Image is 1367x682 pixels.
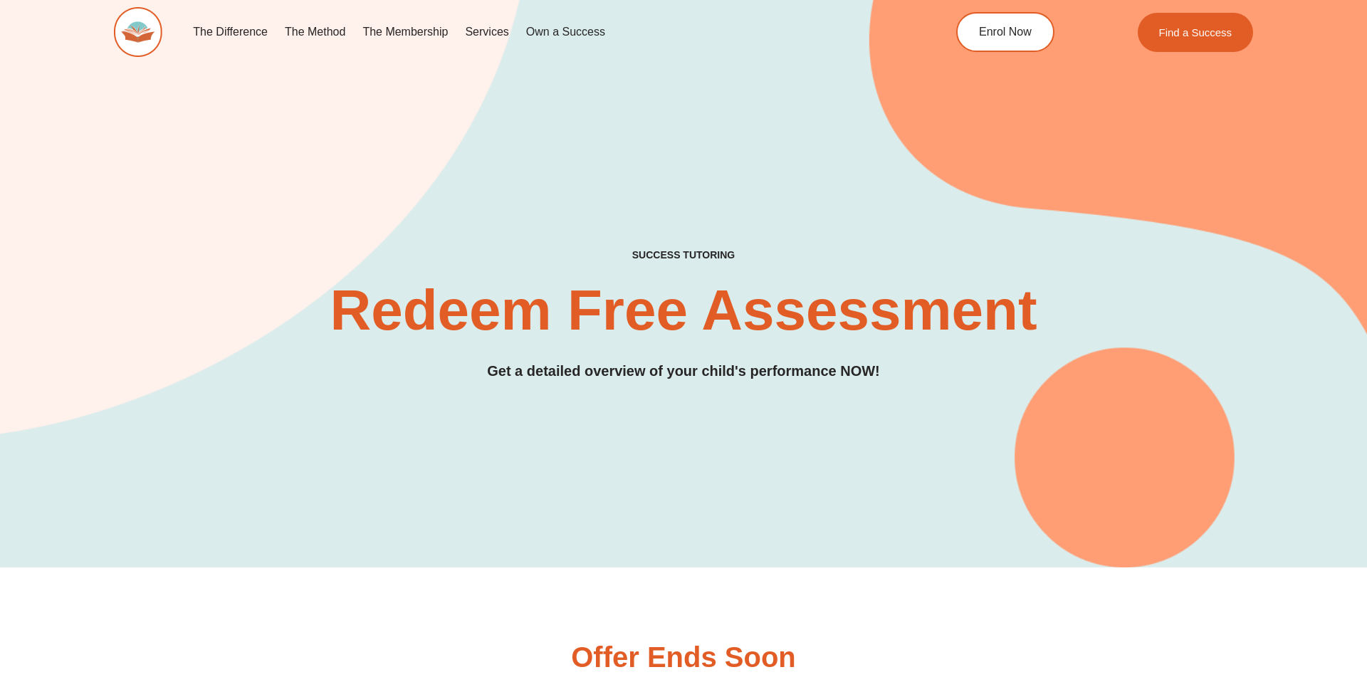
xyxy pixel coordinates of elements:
[276,16,354,48] a: The Method
[515,249,852,261] h4: SUCCESS TUTORING​
[114,282,1253,339] h2: Redeem Free Assessment
[956,12,1054,52] a: Enrol Now
[1137,13,1253,52] a: Find a Success
[518,16,614,48] a: Own a Success
[285,643,1082,671] h3: Offer Ends Soon
[1158,27,1232,38] span: Find a Success
[184,16,276,48] a: The Difference
[979,26,1032,38] span: Enrol Now
[114,360,1253,382] h3: Get a detailed overview of your child's performance NOW!
[456,16,517,48] a: Services
[354,16,456,48] a: The Membership
[184,16,891,48] nav: Menu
